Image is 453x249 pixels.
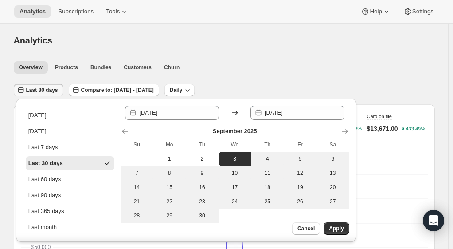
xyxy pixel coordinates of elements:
[156,155,182,162] span: 1
[69,84,159,96] button: Compare to: [DATE] - [DATE]
[284,166,316,180] button: Friday September 12 2025
[26,156,114,170] button: Last 30 days
[106,8,120,15] span: Tools
[124,170,150,177] span: 7
[189,155,215,162] span: 2
[28,159,63,168] div: Last 30 days
[251,180,284,194] button: Thursday September 18 2025
[287,155,313,162] span: 5
[339,125,351,138] button: Show next month, October 2025
[370,8,382,15] span: Help
[292,222,320,235] button: Cancel
[81,87,154,94] span: Compare to: [DATE] - [DATE]
[316,180,349,194] button: Saturday September 20 2025
[121,194,153,209] button: Sunday September 21 2025
[156,212,182,219] span: 29
[367,114,392,119] span: Card on file
[251,166,284,180] button: Thursday September 11 2025
[251,138,284,152] th: Thursday
[28,207,64,216] div: Last 365 days
[153,166,186,180] button: Monday September 8 2025
[26,204,114,218] button: Last 365 days
[121,138,153,152] th: Sunday
[222,198,248,205] span: 24
[186,180,219,194] button: Tuesday September 16 2025
[170,87,183,94] span: Daily
[287,170,313,177] span: 12
[316,194,349,209] button: Saturday September 27 2025
[189,198,215,205] span: 23
[90,64,111,71] span: Bundles
[124,141,150,148] span: Su
[14,84,63,96] button: Last 30 days
[355,5,396,18] button: Help
[316,138,349,152] th: Saturday
[101,5,134,18] button: Tools
[124,64,152,71] span: Customers
[53,5,99,18] button: Subscriptions
[153,138,186,152] th: Monday
[121,209,153,223] button: Sunday September 28 2025
[284,138,316,152] th: Friday
[164,64,180,71] span: Churn
[287,141,313,148] span: Fr
[219,138,251,152] th: Wednesday
[219,194,251,209] button: Wednesday September 24 2025
[222,170,248,177] span: 10
[284,180,316,194] button: Friday September 19 2025
[186,209,219,223] button: Tuesday September 30 2025
[189,170,215,177] span: 9
[186,138,219,152] th: Tuesday
[26,172,114,186] button: Last 60 days
[219,180,251,194] button: Wednesday September 17 2025
[254,170,280,177] span: 11
[287,184,313,191] span: 19
[28,223,57,232] div: Last month
[156,198,182,205] span: 22
[156,170,182,177] span: 8
[26,140,114,154] button: Last 7 days
[28,191,61,200] div: Last 90 days
[320,141,346,148] span: Sa
[124,184,150,191] span: 14
[28,175,61,184] div: Last 60 days
[28,127,47,136] div: [DATE]
[412,8,433,15] span: Settings
[186,194,219,209] button: Tuesday September 23 2025
[320,170,346,177] span: 13
[398,5,439,18] button: Settings
[320,184,346,191] span: 20
[186,152,219,166] button: Tuesday September 2 2025
[26,188,114,202] button: Last 90 days
[254,155,280,162] span: 4
[189,141,215,148] span: Tu
[58,8,94,15] span: Subscriptions
[219,152,251,166] button: Start of range Wednesday September 3 2025
[124,198,150,205] span: 21
[26,87,58,94] span: Last 30 days
[222,141,248,148] span: We
[121,166,153,180] button: Sunday September 7 2025
[156,141,182,148] span: Mo
[26,124,114,138] button: [DATE]
[254,184,280,191] span: 18
[316,152,349,166] button: Saturday September 6 2025
[284,152,316,166] button: Friday September 5 2025
[14,5,51,18] button: Analytics
[329,225,344,232] span: Apply
[153,209,186,223] button: Monday September 29 2025
[28,111,47,120] div: [DATE]
[423,210,444,231] div: Open Intercom Messenger
[19,64,43,71] span: Overview
[320,155,346,162] span: 6
[222,155,248,162] span: 3
[254,141,280,148] span: Th
[124,212,150,219] span: 28
[189,184,215,191] span: 16
[156,184,182,191] span: 15
[222,184,248,191] span: 17
[26,220,114,234] button: Last month
[324,222,349,235] button: Apply
[153,194,186,209] button: Monday September 22 2025
[164,84,195,96] button: Daily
